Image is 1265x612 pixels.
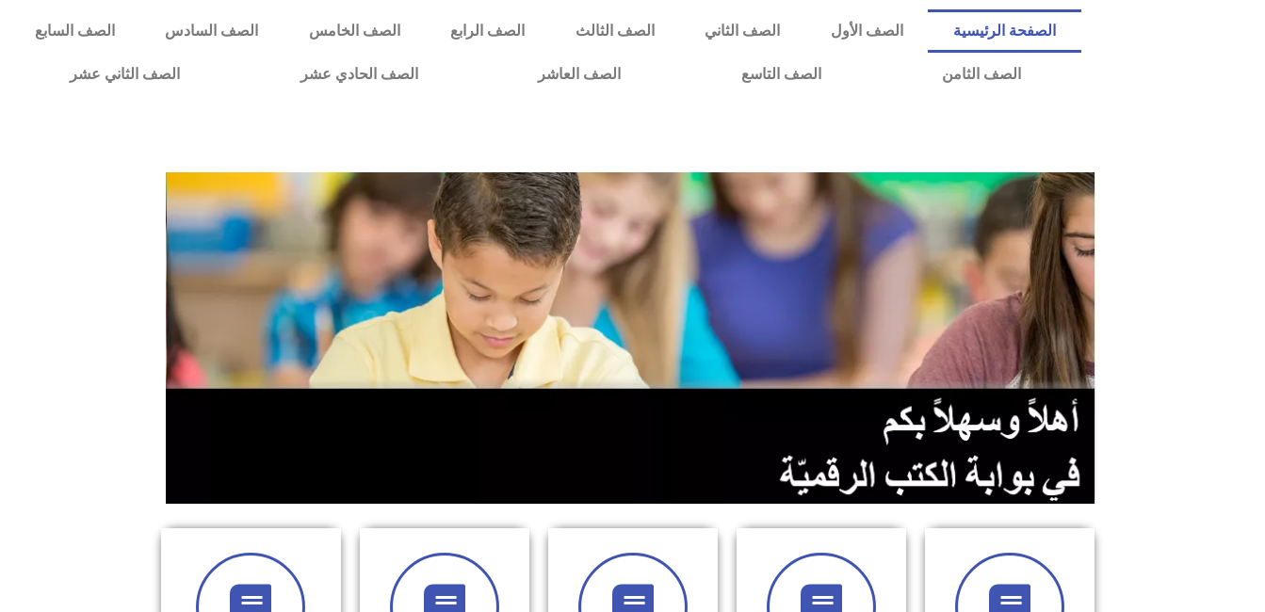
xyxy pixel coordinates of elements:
[928,9,1080,53] a: الصفحة الرئيسية
[425,9,549,53] a: الصف الرابع
[805,9,928,53] a: الصف الأول
[284,9,425,53] a: الصف الخامس
[882,53,1081,96] a: الصف الثامن
[240,53,478,96] a: الصف الحادي عشر
[550,9,679,53] a: الصف الثالث
[9,9,139,53] a: الصف السابع
[140,9,284,53] a: الصف السادس
[478,53,681,96] a: الصف العاشر
[9,53,240,96] a: الصف الثاني عشر
[679,9,804,53] a: الصف الثاني
[681,53,882,96] a: الصف التاسع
